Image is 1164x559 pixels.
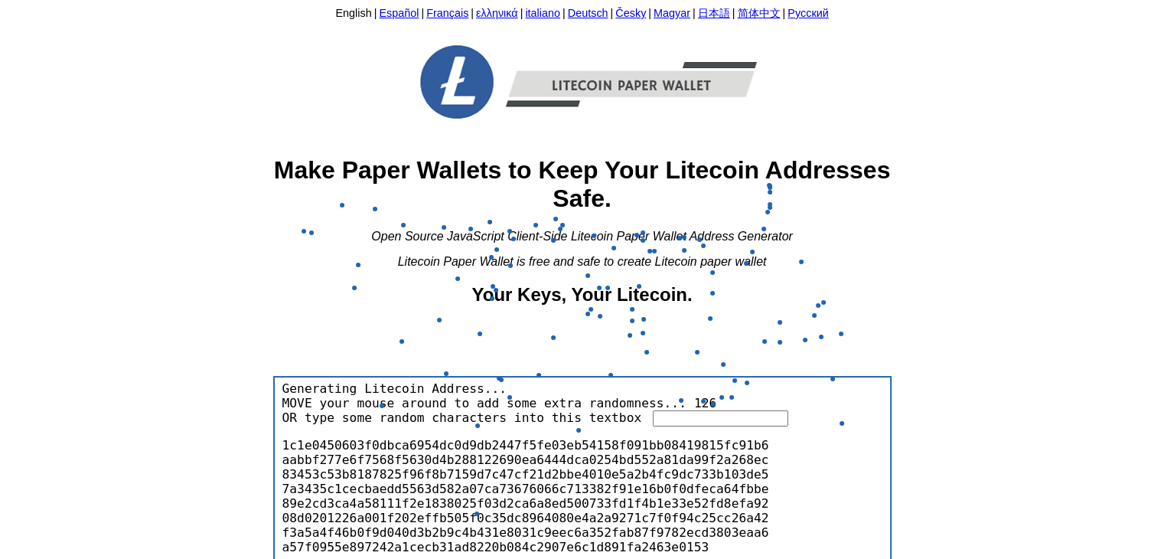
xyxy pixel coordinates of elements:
[279,392,690,410] span: MOVE your mouse around to add some extra randomness...
[335,7,371,19] a: English
[426,7,468,19] a: Français
[279,378,511,396] span: Generating Litecoin Address...
[273,6,892,25] div: | | | | | | | | | |
[737,7,780,19] a: 简体中文
[698,7,730,19] a: 日本語
[273,284,892,306] h2: Your Keys, Your Litecoin.
[379,7,419,19] a: Español
[273,255,892,269] div: Litecoin Paper Wallet is free and safe to create Litecoin paper wallet
[376,27,789,137] img: Free-Litecoin-Paper-Wallet
[273,230,892,244] div: Open Source JavaScript Client-Side Litecoin Paper Wallet Address Generator
[615,7,646,19] a: Česky
[690,392,720,410] span: 126
[654,7,690,19] a: Magyar
[279,407,646,425] span: OR type some random characters into this textbox
[476,7,518,19] a: ελληνικά
[525,7,560,19] a: italiano
[568,7,608,19] a: Deutsch
[273,156,892,213] h1: Make Paper Wallets to Keep Your Litecoin Addresses Safe.
[787,7,828,19] a: Русский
